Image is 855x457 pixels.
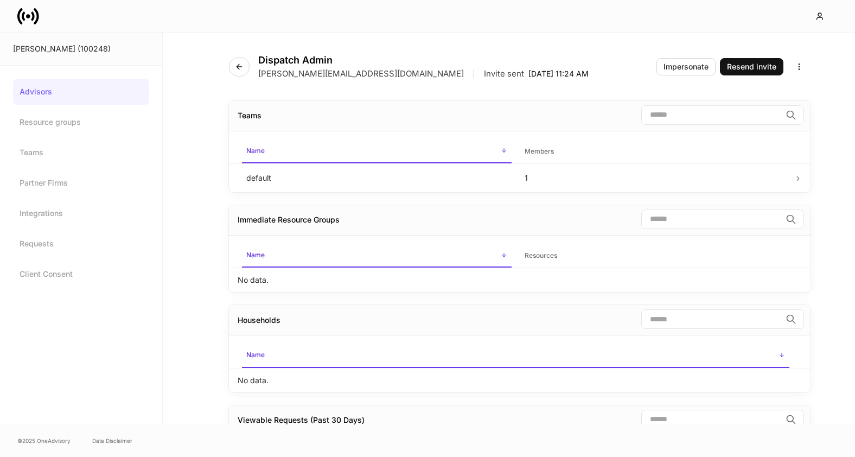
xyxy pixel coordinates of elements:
p: No data. [238,275,269,285]
h4: Dispatch Admin [258,54,589,66]
p: No data. [238,375,269,386]
h6: Name [246,145,265,156]
a: Client Consent [13,261,149,287]
div: Households [238,315,280,326]
a: Teams [13,139,149,166]
button: Impersonate [656,58,716,75]
h6: Members [525,146,554,156]
span: Name [242,244,512,268]
p: | [473,68,475,79]
a: Resource groups [13,109,149,135]
span: Name [242,140,512,163]
td: default [238,163,516,192]
div: Viewable Requests (Past 30 Days) [238,415,365,426]
div: [PERSON_NAME] (100248) [13,43,149,54]
h6: Name [246,250,265,260]
div: Resend invite [727,63,776,71]
a: Integrations [13,200,149,226]
div: Immediate Resource Groups [238,214,340,225]
a: Advisors [13,79,149,105]
a: Partner Firms [13,170,149,196]
a: Data Disclaimer [92,436,132,445]
span: © 2025 OneAdvisory [17,436,71,445]
p: [DATE] 11:24 AM [528,68,589,79]
button: Resend invite [720,58,783,75]
p: [PERSON_NAME][EMAIL_ADDRESS][DOMAIN_NAME] [258,68,464,79]
span: Name [242,344,789,367]
span: Members [520,141,790,163]
p: Invite sent [484,68,524,79]
a: Requests [13,231,149,257]
div: Impersonate [663,63,709,71]
h6: Name [246,350,265,360]
td: 1 [516,163,794,192]
h6: Resources [525,250,557,261]
span: Resources [520,245,790,267]
div: Teams [238,110,261,121]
